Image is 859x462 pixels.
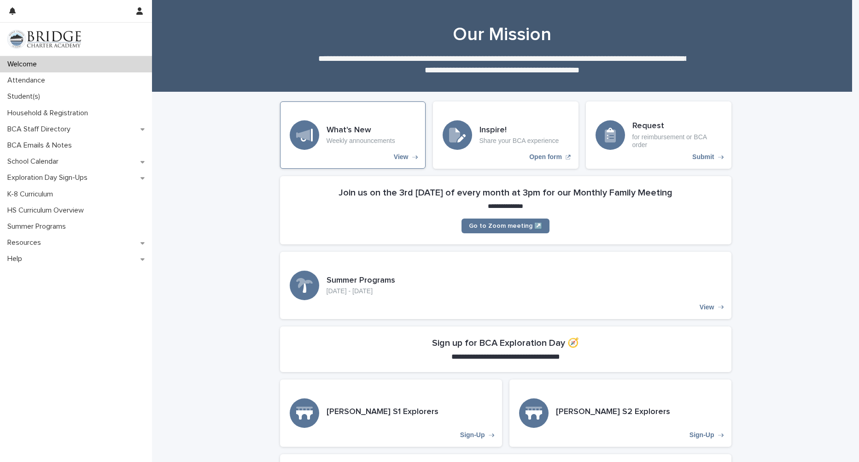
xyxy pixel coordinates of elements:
p: View [394,153,409,161]
h3: Summer Programs [327,276,395,286]
p: [DATE] - [DATE] [327,287,395,295]
p: Sign-Up [460,431,485,439]
p: BCA Staff Directory [4,125,78,134]
p: Help [4,255,29,263]
h2: Join us on the 3rd [DATE] of every month at 3pm for our Monthly Family Meeting [339,187,672,198]
p: School Calendar [4,157,66,166]
p: BCA Emails & Notes [4,141,79,150]
a: View [280,252,731,319]
p: Sign-Up [690,431,714,439]
a: Submit [586,101,731,169]
p: Exploration Day Sign-Ups [4,173,95,182]
p: for reimbursement or BCA order [632,133,722,149]
h3: [PERSON_NAME] S1 Explorers [327,407,438,417]
p: Student(s) [4,92,47,101]
h3: Request [632,121,722,131]
h3: What's New [327,125,395,136]
p: Welcome [4,60,44,69]
h3: Inspire! [479,125,559,136]
h1: Our Mission [276,24,728,46]
a: Go to Zoom meeting ↗️ [462,219,549,233]
a: Sign-Up [280,379,502,447]
p: View [700,303,714,311]
span: Go to Zoom meeting ↗️ [469,223,542,229]
p: Open form [529,153,562,161]
p: Attendance [4,76,53,85]
p: Household & Registration [4,109,95,118]
p: Summer Programs [4,222,73,231]
h2: Sign up for BCA Exploration Day 🧭 [432,338,579,349]
img: V1C1m3IdTEidaUdm9Hs0 [7,30,81,48]
a: Open form [433,101,579,169]
p: Weekly announcements [327,137,395,145]
p: Share your BCA experience [479,137,559,145]
a: Sign-Up [509,379,731,447]
p: Submit [692,153,714,161]
p: K-8 Curriculum [4,190,60,199]
p: Resources [4,238,48,247]
p: HS Curriculum Overview [4,206,91,215]
h3: [PERSON_NAME] S2 Explorers [556,407,670,417]
a: View [280,101,426,169]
